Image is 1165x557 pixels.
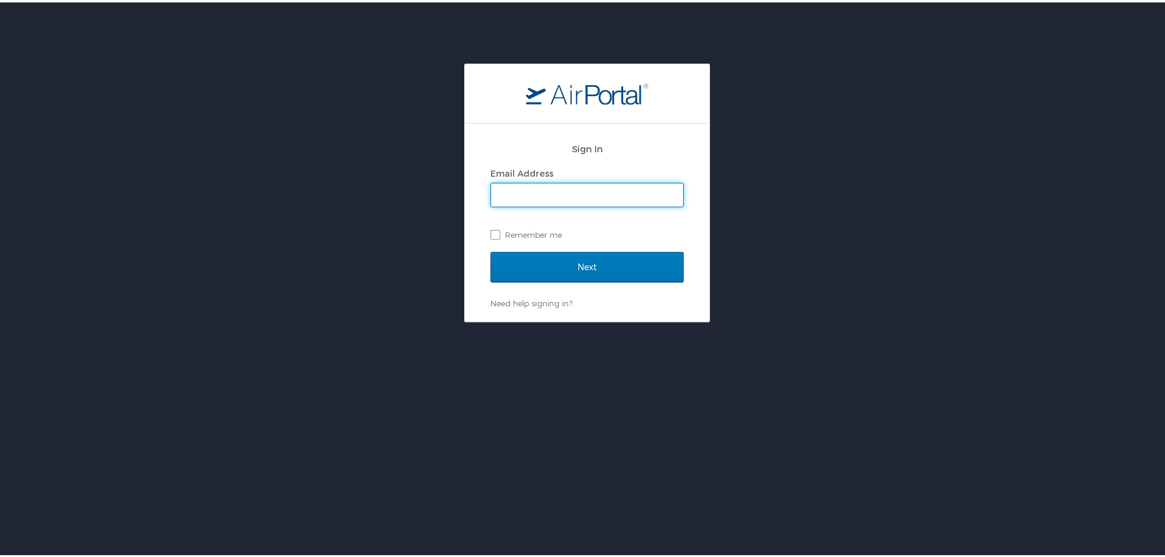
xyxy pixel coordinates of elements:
img: logo [526,80,648,102]
label: Remember me [490,223,684,242]
a: Need help signing in? [490,296,572,306]
input: Next [490,249,684,280]
label: Email Address [490,166,553,176]
h2: Sign In [490,139,684,153]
